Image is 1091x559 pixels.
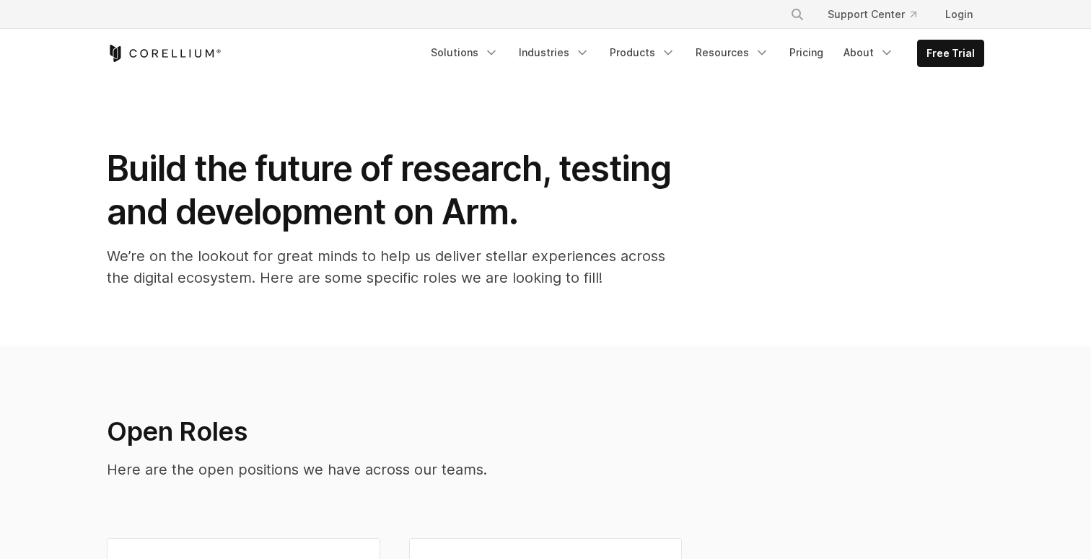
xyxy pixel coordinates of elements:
[107,245,684,289] p: We’re on the lookout for great minds to help us deliver stellar experiences across the digital ec...
[784,1,810,27] button: Search
[510,40,598,66] a: Industries
[918,40,983,66] a: Free Trial
[781,40,832,66] a: Pricing
[107,147,684,234] h1: Build the future of research, testing and development on Arm.
[107,459,758,480] p: Here are the open positions we have across our teams.
[107,415,758,447] h2: Open Roles
[835,40,903,66] a: About
[816,1,928,27] a: Support Center
[422,40,984,67] div: Navigation Menu
[422,40,507,66] a: Solutions
[601,40,684,66] a: Products
[934,1,984,27] a: Login
[773,1,984,27] div: Navigation Menu
[107,45,222,62] a: Corellium Home
[687,40,778,66] a: Resources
